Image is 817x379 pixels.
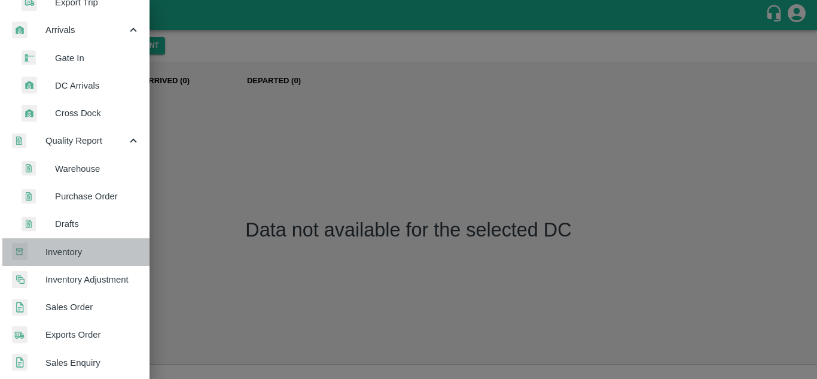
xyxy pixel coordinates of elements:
img: qualityReport [22,217,36,232]
span: Sales Enquiry [45,356,140,369]
span: Inventory Adjustment [45,273,140,286]
img: sales [12,299,28,316]
span: Gate In [55,51,140,65]
span: Cross Dock [55,107,140,120]
a: qualityReportWarehouse [10,155,150,183]
span: Quality Report [45,134,127,147]
a: whArrivalDC Arrivals [10,72,150,99]
span: Inventory [45,245,140,259]
img: whArrival [12,22,28,39]
img: whArrival [22,77,37,94]
a: whArrivalCross Dock [10,99,150,127]
img: qualityReport [22,161,36,176]
span: Warehouse [55,162,140,175]
img: inventory [12,271,28,288]
img: whArrival [22,105,37,122]
img: qualityReport [12,134,26,148]
img: shipments [12,326,28,344]
span: Sales Order [45,301,140,314]
span: Exports Order [45,328,140,341]
span: DC Arrivals [55,79,140,92]
span: Arrivals [45,23,127,37]
img: whInventory [12,243,28,260]
span: Drafts [55,217,140,231]
a: qualityReportDrafts [10,210,150,238]
a: gateinGate In [10,44,150,72]
a: qualityReportPurchase Order [10,183,150,210]
img: sales [12,354,28,371]
img: qualityReport [22,189,36,204]
span: Purchase Order [55,190,140,203]
img: gatein [22,50,36,65]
